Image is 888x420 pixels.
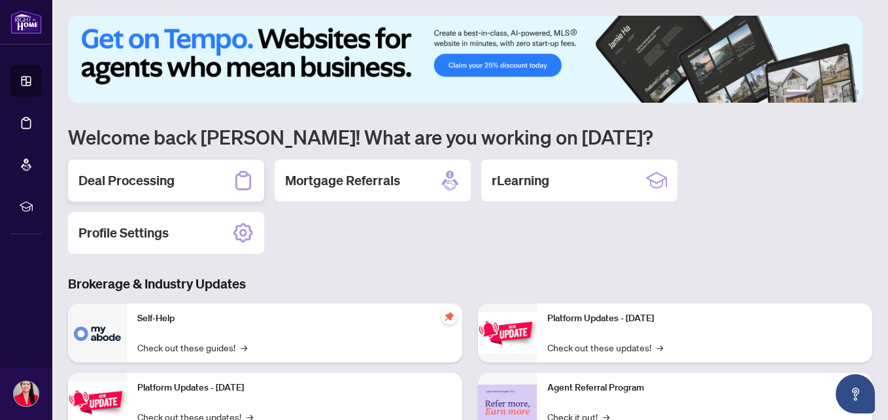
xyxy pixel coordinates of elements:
[492,171,549,190] h2: rLearning
[68,16,862,103] img: Slide 0
[836,374,875,413] button: Open asap
[812,90,817,95] button: 2
[547,340,663,355] a: Check out these updates!→
[478,312,537,353] img: Platform Updates - June 23, 2025
[547,381,862,395] p: Agent Referral Program
[241,340,247,355] span: →
[137,340,247,355] a: Check out these guides!→
[78,224,169,242] h2: Profile Settings
[657,340,663,355] span: →
[14,381,39,406] img: Profile Icon
[823,90,828,95] button: 3
[854,90,859,95] button: 6
[68,124,872,149] h1: Welcome back [PERSON_NAME]! What are you working on [DATE]?
[786,90,807,95] button: 1
[137,381,452,395] p: Platform Updates - [DATE]
[547,311,862,326] p: Platform Updates - [DATE]
[137,311,452,326] p: Self-Help
[68,304,127,362] img: Self-Help
[833,90,838,95] button: 4
[844,90,849,95] button: 5
[10,10,42,34] img: logo
[78,171,175,190] h2: Deal Processing
[441,309,457,324] span: pushpin
[285,171,400,190] h2: Mortgage Referrals
[68,275,872,293] h3: Brokerage & Industry Updates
